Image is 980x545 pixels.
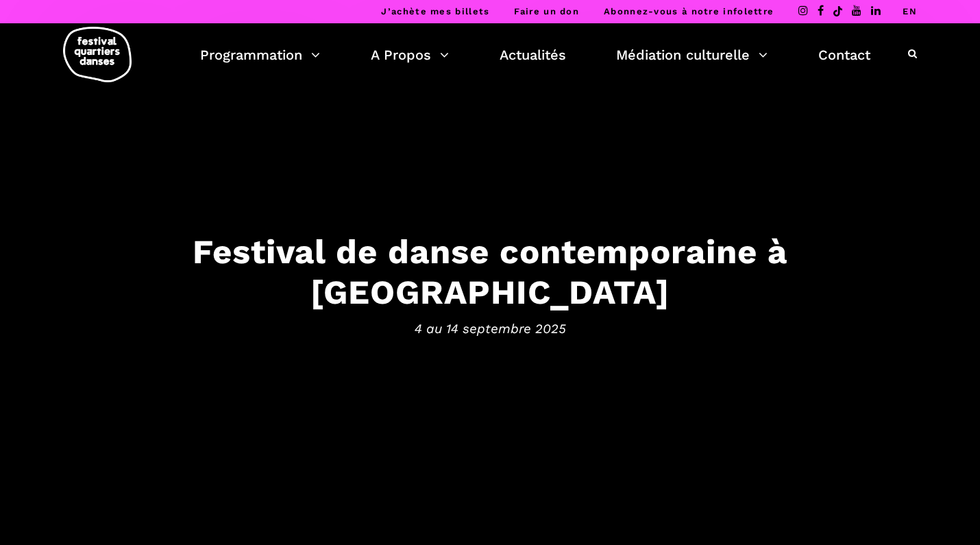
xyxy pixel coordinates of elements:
a: Contact [818,43,870,66]
h3: Festival de danse contemporaine à [GEOGRAPHIC_DATA] [65,231,915,312]
a: Abonnez-vous à notre infolettre [604,6,774,16]
a: Médiation culturelle [616,43,768,66]
a: Programmation [200,43,320,66]
a: Faire un don [514,6,579,16]
a: EN [903,6,917,16]
img: logo-fqd-med [63,27,132,82]
span: 4 au 14 septembre 2025 [65,319,915,339]
a: J’achète mes billets [381,6,489,16]
a: Actualités [500,43,566,66]
a: A Propos [371,43,449,66]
